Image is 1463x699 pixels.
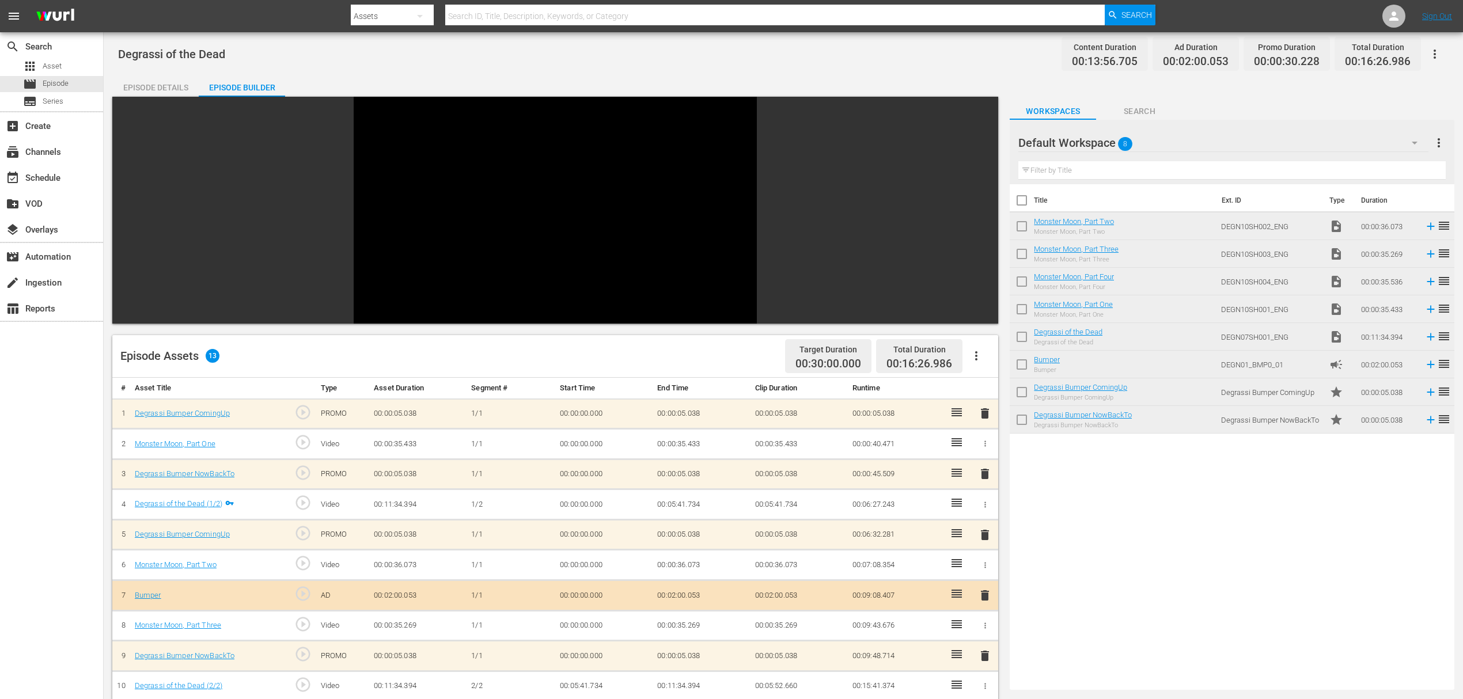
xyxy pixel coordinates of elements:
span: play_circle_outline [294,616,312,633]
td: 00:09:08.407 [848,580,945,611]
td: 00:00:35.433 [751,429,848,459]
td: 00:00:05.038 [369,641,467,671]
td: 1/1 [467,610,555,641]
td: 00:00:00.000 [555,550,653,580]
svg: Add to Episode [1424,386,1437,398]
td: 00:00:36.073 [1356,212,1420,240]
td: DEGN07SH001_ENG [1216,323,1325,351]
svg: Add to Episode [1424,275,1437,288]
span: delete [978,528,992,542]
span: star [1329,413,1343,427]
th: Asset Title [130,378,281,399]
span: Search [1096,104,1182,119]
span: play_circle_outline [294,645,312,663]
span: video_file [1329,247,1343,261]
td: 1/1 [467,580,555,611]
span: Video [1329,219,1343,233]
th: End Time [653,378,750,399]
span: Series [43,96,63,107]
td: 1/1 [467,459,555,489]
img: ans4CAIJ8jUAAAAAAAAAAAAAAAAAAAAAAAAgQb4GAAAAAAAAAAAAAAAAAAAAAAAAJMjXAAAAAAAAAAAAAAAAAAAAAAAAgAT5G... [28,3,83,30]
span: reorder [1437,274,1451,288]
button: delete [978,405,992,422]
td: 00:02:00.053 [653,580,750,611]
span: reorder [1437,385,1451,398]
td: Video [316,489,369,520]
td: 00:00:40.471 [848,429,945,459]
span: 00:30:00.000 [795,358,861,371]
a: Degrassi Bumper ComingUp [135,530,230,538]
span: reorder [1437,412,1451,426]
svg: Add to Episode [1424,330,1437,343]
td: 00:00:35.433 [369,429,467,459]
th: Duration [1354,184,1423,216]
td: DEGN10SH004_ENG [1216,268,1325,295]
td: 1/1 [467,429,555,459]
span: play_circle_outline [294,585,312,602]
span: play_circle_outline [294,434,312,451]
span: 00:16:26.986 [886,357,952,370]
span: 8 [1119,132,1133,156]
span: Ingestion [6,276,20,290]
svg: Add to Episode [1424,220,1437,233]
td: 00:00:45.509 [848,459,945,489]
td: 00:00:35.269 [1356,240,1420,268]
td: 1/1 [467,550,555,580]
span: play_circle_outline [294,676,312,693]
a: Monster Moon, Part Three [1034,245,1119,253]
td: 8 [112,610,130,641]
span: reorder [1437,219,1451,233]
td: 00:00:05.038 [653,519,750,550]
td: 00:00:00.000 [555,459,653,489]
span: Video [1329,330,1343,344]
span: delete [978,407,992,420]
td: Video [316,610,369,641]
td: Video [316,429,369,459]
span: Series [23,94,37,108]
a: Monster Moon, Part One [1034,300,1113,309]
td: 00:00:05.038 [751,398,848,429]
td: 00:00:35.269 [653,610,750,641]
td: 00:00:05.038 [369,398,467,429]
td: DEGN10SH002_ENG [1216,212,1325,240]
span: Asset [43,60,62,72]
span: reorder [1437,302,1451,316]
div: Video Player [354,97,757,324]
div: Total Duration [1345,39,1411,55]
td: 00:00:00.000 [555,429,653,459]
td: 00:00:00.000 [555,398,653,429]
span: 13 [206,349,219,363]
td: 5 [112,519,130,550]
td: 1/1 [467,641,555,671]
td: 00:00:00.000 [555,641,653,671]
td: 2 [112,429,130,459]
a: Degrassi Bumper NowBackTo [135,469,234,478]
span: delete [978,649,992,663]
td: 00:00:05.038 [653,398,750,429]
span: Ad [1329,358,1343,371]
td: DEGN10SH001_ENG [1216,295,1325,323]
a: Degrassi Bumper ComingUp [135,409,230,417]
td: 3 [112,459,130,489]
span: Promo [1329,385,1343,399]
td: PROMO [316,519,369,550]
span: delete [978,467,992,481]
td: 1/1 [467,519,555,550]
span: play_circle_outline [294,464,312,481]
td: PROMO [316,641,369,671]
td: 00:00:35.433 [1356,295,1420,323]
div: Degrassi Bumper NowBackTo [1034,421,1132,429]
div: Monster Moon, Part One [1034,311,1113,318]
a: Degrassi of the Dead [1034,328,1102,336]
span: 00:13:56.705 [1072,55,1138,69]
span: Video [1329,275,1343,288]
td: 1/2 [467,489,555,520]
div: Target Duration [795,341,861,358]
td: 00:11:34.394 [1356,323,1420,351]
span: Search [1121,5,1152,25]
td: 00:00:36.073 [653,550,750,580]
th: Runtime [848,378,945,399]
td: 00:00:35.269 [751,610,848,641]
th: Ext. ID [1215,184,1322,216]
th: Title [1034,184,1215,216]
